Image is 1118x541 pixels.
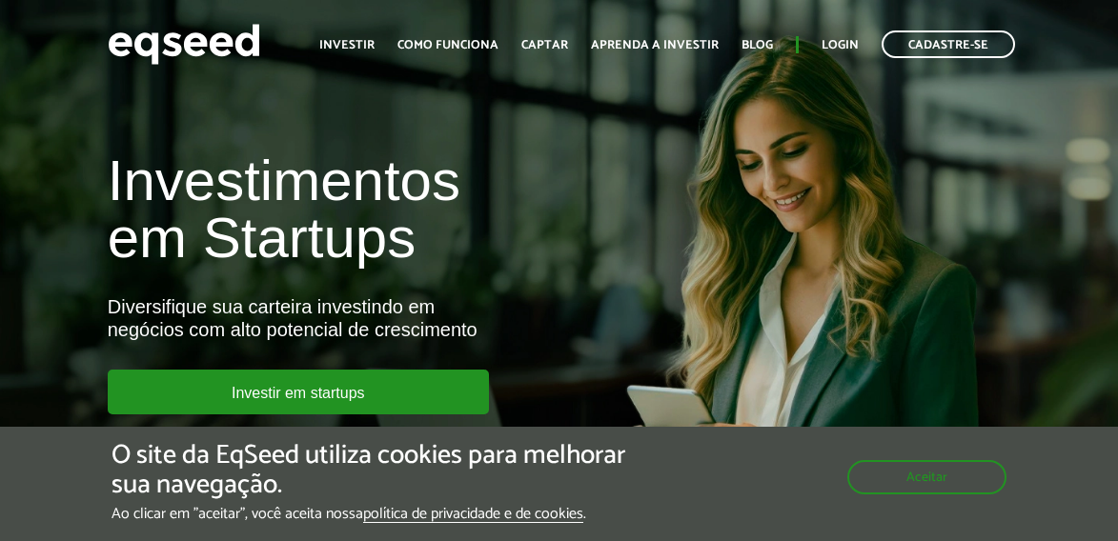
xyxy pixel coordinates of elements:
h1: Investimentos em Startups [108,152,639,267]
a: Cadastre-se [882,30,1015,58]
a: Blog [742,39,773,51]
a: Investir [319,39,375,51]
a: Captar [521,39,568,51]
a: Aprenda a investir [591,39,719,51]
a: Login [822,39,859,51]
a: política de privacidade e de cookies [363,507,583,523]
h5: O site da EqSeed utiliza cookies para melhorar sua navegação. [112,441,648,500]
button: Aceitar [847,460,1006,494]
div: Diversifique sua carteira investindo em negócios com alto potencial de crescimento [108,295,639,341]
p: Ao clicar em "aceitar", você aceita nossa . [112,505,648,523]
a: Como funciona [397,39,498,51]
img: EqSeed [108,19,260,70]
a: Investir em startups [108,370,489,414]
